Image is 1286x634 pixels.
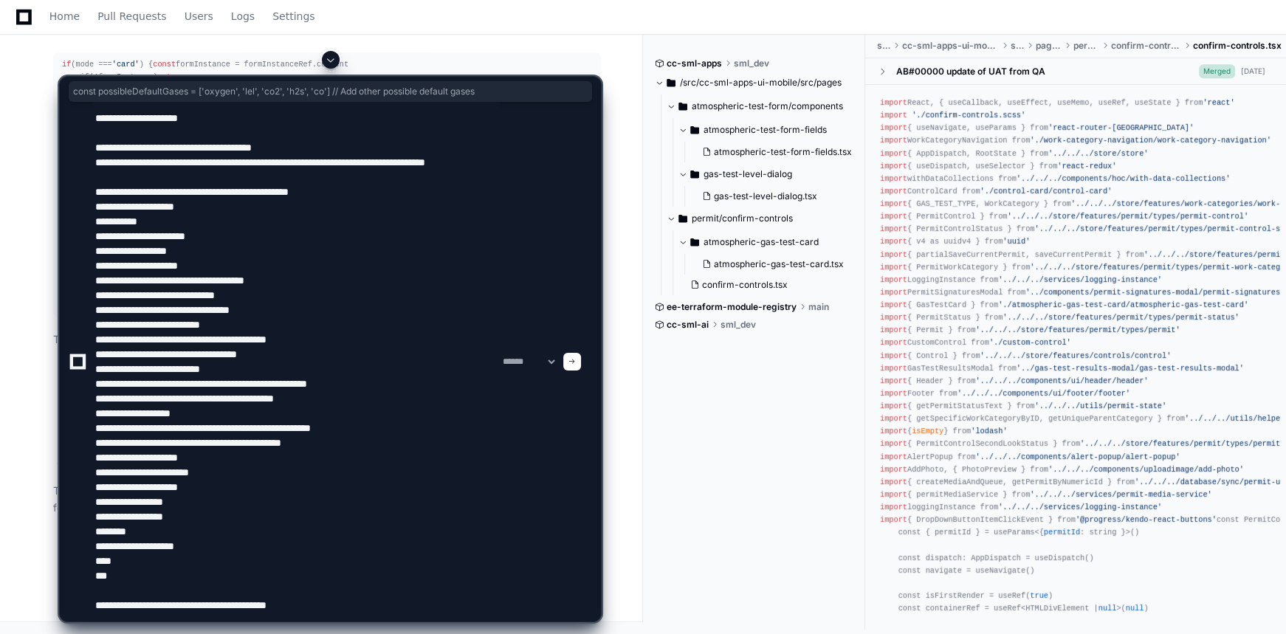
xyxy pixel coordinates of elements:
span: Home [49,12,80,21]
span: Settings [272,12,314,21]
span: confirm-controls [1111,40,1181,52]
span: permit [1073,40,1100,52]
span: pages [1036,40,1062,52]
span: src [1011,40,1024,52]
span: confirm-controls.tsx [1193,40,1282,52]
span: cc-sml-apps-ui-mobile [902,40,999,52]
span: src [877,40,890,52]
span: Pull Requests [97,12,166,21]
span: Users [185,12,213,21]
span: const possibleDefaultGases = ['oxygen', 'lel', 'co2', 'h2s', 'co'] // Add other possible default ... [73,86,588,97]
span: Logs [231,12,255,21]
